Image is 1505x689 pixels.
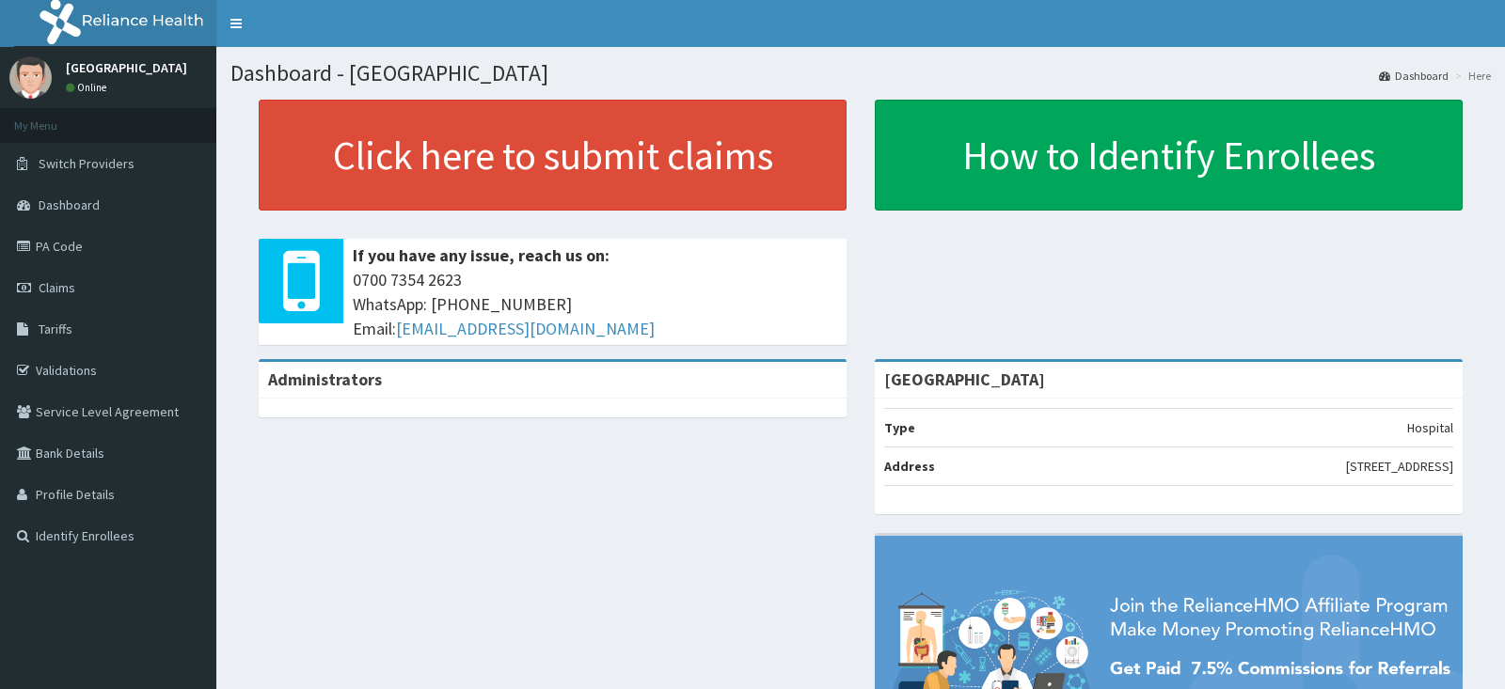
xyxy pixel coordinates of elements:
strong: [GEOGRAPHIC_DATA] [884,368,1045,390]
span: 0700 7354 2623 WhatsApp: [PHONE_NUMBER] Email: [353,268,837,340]
b: Type [884,419,915,436]
b: If you have any issue, reach us on: [353,244,610,266]
h1: Dashboard - [GEOGRAPHIC_DATA] [230,61,1491,86]
p: Hospital [1407,418,1453,437]
a: How to Identify Enrollees [875,100,1463,211]
span: Dashboard [39,196,100,213]
p: [STREET_ADDRESS] [1346,457,1453,476]
b: Address [884,458,935,475]
p: [GEOGRAPHIC_DATA] [66,61,187,74]
a: Online [66,81,111,94]
a: Click here to submit claims [259,100,847,211]
span: Tariffs [39,321,72,337]
a: [EMAIL_ADDRESS][DOMAIN_NAME] [396,318,655,339]
a: Dashboard [1379,68,1449,84]
img: User Image [9,56,52,99]
span: Switch Providers [39,155,135,172]
span: Claims [39,279,75,296]
li: Here [1450,68,1491,84]
b: Administrators [268,368,382,390]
